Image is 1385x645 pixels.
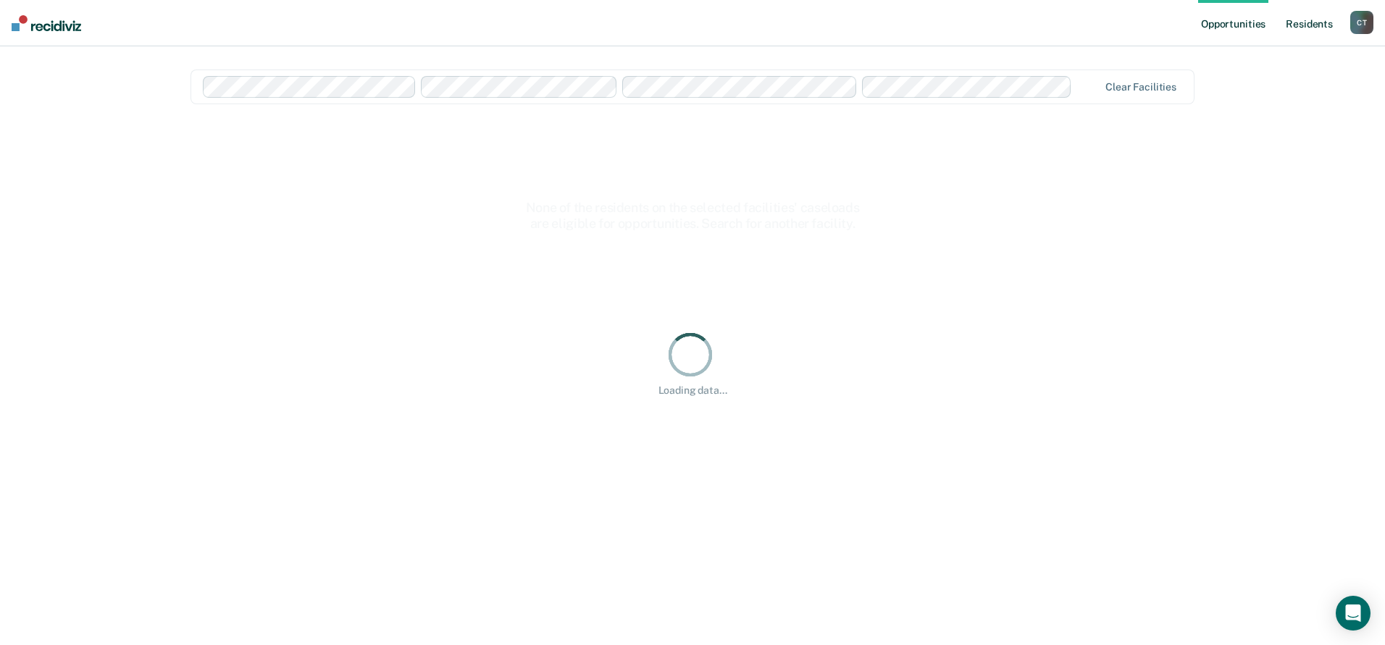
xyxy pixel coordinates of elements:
div: C T [1350,11,1373,34]
div: Open Intercom Messenger [1336,596,1371,631]
button: CT [1350,11,1373,34]
div: Loading data... [658,384,727,397]
div: Clear facilities [1105,81,1176,93]
img: Recidiviz [12,15,81,31]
